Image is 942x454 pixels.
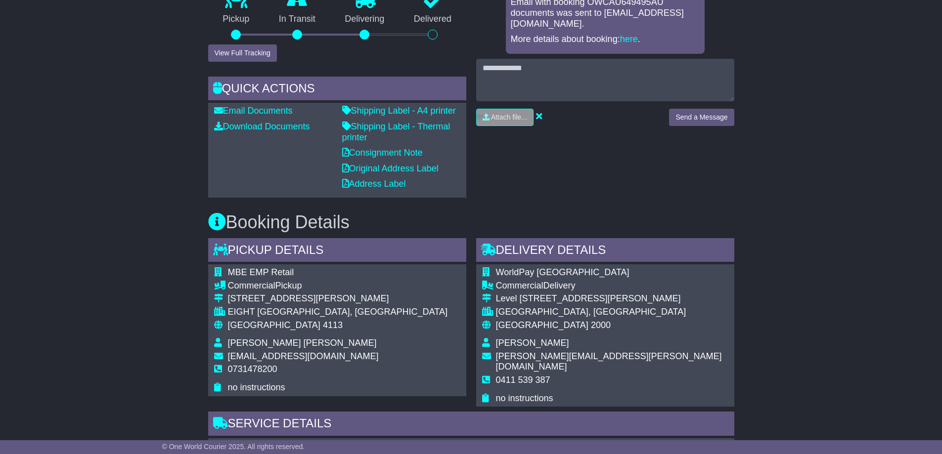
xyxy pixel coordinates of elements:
span: [PERSON_NAME] [496,338,569,348]
span: Commercial [228,281,275,290]
span: 0411 539 387 [496,375,550,385]
div: Pickup Details [208,238,466,265]
div: Level [STREET_ADDRESS][PERSON_NAME] [496,293,728,304]
h3: Booking Details [208,212,734,232]
span: © One World Courier 2025. All rights reserved. [162,443,305,451]
span: Commercial [496,281,543,290]
a: Consignment Note [342,148,423,158]
span: 2000 [591,320,611,330]
p: In Transit [264,14,330,25]
span: [GEOGRAPHIC_DATA] [496,320,588,330]
span: 4113 [323,320,343,330]
span: no instructions [496,393,553,403]
p: Delivering [330,14,400,25]
div: Delivery Details [476,238,734,265]
div: [STREET_ADDRESS][PERSON_NAME] [228,293,448,304]
a: Address Label [342,179,406,189]
span: [PERSON_NAME] [PERSON_NAME] [228,338,377,348]
div: Quick Actions [208,77,466,103]
a: here [620,34,638,44]
div: Service Details [208,412,734,438]
div: Delivery [496,281,728,291]
span: WorldPay [GEOGRAPHIC_DATA] [496,267,629,277]
div: Pickup [228,281,448,291]
a: Shipping Label - A4 printer [342,106,456,116]
a: Download Documents [214,122,310,131]
p: More details about booking: . [511,34,700,45]
span: MBE EMP Retail [228,267,294,277]
span: [GEOGRAPHIC_DATA] [228,320,320,330]
button: Send a Message [669,109,734,126]
p: Pickup [208,14,265,25]
span: [PERSON_NAME][EMAIL_ADDRESS][PERSON_NAME][DOMAIN_NAME] [496,351,722,372]
button: View Full Tracking [208,44,277,62]
span: [EMAIL_ADDRESS][DOMAIN_NAME] [228,351,379,361]
a: Original Address Label [342,164,439,173]
span: 0731478200 [228,364,277,374]
span: no instructions [228,382,285,392]
a: Shipping Label - Thermal printer [342,122,450,142]
div: [GEOGRAPHIC_DATA], [GEOGRAPHIC_DATA] [496,307,728,318]
div: EIGHT [GEOGRAPHIC_DATA], [GEOGRAPHIC_DATA] [228,307,448,318]
a: Email Documents [214,106,293,116]
p: Delivered [399,14,466,25]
